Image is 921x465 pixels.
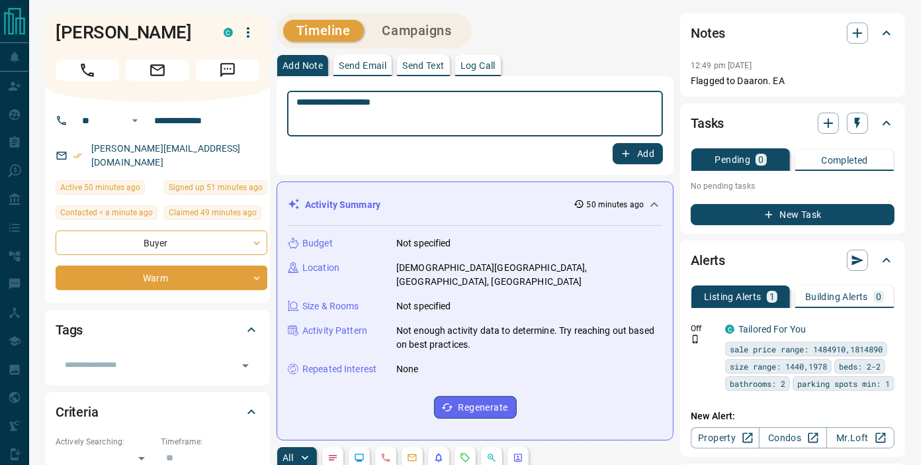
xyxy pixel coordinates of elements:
[56,401,99,423] h2: Criteria
[759,427,827,448] a: Condos
[730,342,883,356] span: sale price range: 1484910,1814890
[369,20,465,42] button: Campaigns
[56,60,119,81] span: Call
[236,356,255,375] button: Open
[407,452,417,463] svg: Emails
[56,436,154,448] p: Actively Searching:
[691,23,725,44] h2: Notes
[839,360,881,373] span: beds: 2-2
[433,452,444,463] svg: Listing Alerts
[56,266,267,290] div: Warm
[302,324,367,338] p: Activity Pattern
[288,193,662,217] div: Activity Summary50 minutes ago
[283,453,293,462] p: All
[396,261,662,289] p: [DEMOGRAPHIC_DATA][GEOGRAPHIC_DATA], [GEOGRAPHIC_DATA], [GEOGRAPHIC_DATA]
[302,299,359,313] p: Size & Rooms
[704,292,762,301] p: Listing Alerts
[434,396,517,419] button: Regenerate
[613,143,663,164] button: Add
[691,427,759,448] a: Property
[691,107,895,139] div: Tasks
[283,20,364,42] button: Timeline
[302,261,339,275] p: Location
[691,244,895,276] div: Alerts
[164,205,267,224] div: Mon Sep 15 2025
[730,377,785,390] span: bathrooms: 2
[56,205,157,224] div: Mon Sep 15 2025
[56,22,204,43] h1: [PERSON_NAME]
[396,299,451,313] p: Not specified
[56,314,259,346] div: Tags
[396,236,451,250] p: Not specified
[56,396,259,428] div: Criteria
[328,452,338,463] svg: Notes
[127,113,143,129] button: Open
[283,61,323,70] p: Add Note
[691,335,700,344] svg: Push Notification Only
[691,17,895,49] div: Notes
[460,61,496,70] p: Log Call
[73,151,82,160] svg: Email Verified
[805,292,868,301] p: Building Alerts
[56,180,157,199] div: Mon Sep 15 2025
[169,181,263,194] span: Signed up 51 minutes ago
[769,292,775,301] p: 1
[797,377,890,390] span: parking spots min: 1
[821,156,868,165] p: Completed
[460,452,470,463] svg: Requests
[339,61,386,70] p: Send Email
[691,113,724,134] h2: Tasks
[486,452,497,463] svg: Opportunities
[876,292,881,301] p: 0
[691,409,895,423] p: New Alert:
[691,204,895,225] button: New Task
[169,206,257,219] span: Claimed 49 minutes ago
[691,176,895,196] p: No pending tasks
[691,74,895,88] p: Flagged to Daaron. EA
[691,250,725,271] h2: Alerts
[402,61,445,70] p: Send Text
[161,436,259,448] p: Timeframe:
[587,199,644,211] p: 50 minutes ago
[513,452,523,463] svg: Agent Actions
[826,427,895,448] a: Mr.Loft
[164,180,267,199] div: Mon Sep 15 2025
[380,452,391,463] svg: Calls
[715,155,751,164] p: Pending
[302,362,376,376] p: Repeated Interest
[91,143,241,168] a: [PERSON_NAME][EMAIL_ADDRESS][DOMAIN_NAME]
[396,362,419,376] p: None
[56,319,83,340] h2: Tags
[302,236,333,250] p: Budget
[758,155,764,164] p: 0
[396,324,662,352] p: Not enough activity data to determine. Try reaching out based on best practices.
[738,324,806,335] a: Tailored For You
[691,61,752,70] p: 12:49 pm [DATE]
[691,323,717,335] p: Off
[224,28,233,37] div: condos.ca
[126,60,189,81] span: Email
[56,231,267,255] div: Buyer
[730,360,827,373] span: size range: 1440,1978
[196,60,259,81] span: Message
[60,181,140,194] span: Active 50 minutes ago
[725,325,734,334] div: condos.ca
[354,452,365,463] svg: Lead Browsing Activity
[60,206,153,219] span: Contacted < a minute ago
[305,198,380,212] p: Activity Summary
